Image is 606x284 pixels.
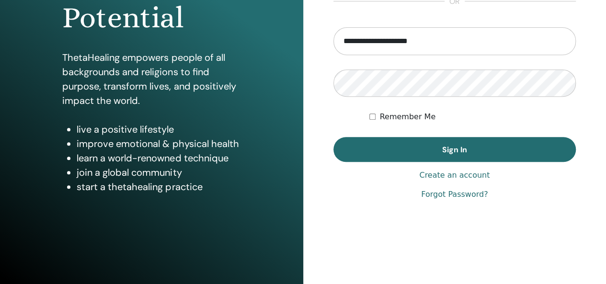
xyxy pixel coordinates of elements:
[77,165,240,180] li: join a global community
[421,189,488,200] a: Forgot Password?
[333,137,576,162] button: Sign In
[62,50,240,108] p: ThetaHealing empowers people of all backgrounds and religions to find purpose, transform lives, a...
[77,180,240,194] li: start a thetahealing practice
[379,111,435,123] label: Remember Me
[77,136,240,151] li: improve emotional & physical health
[369,111,576,123] div: Keep me authenticated indefinitely or until I manually logout
[77,151,240,165] li: learn a world-renowned technique
[442,145,467,155] span: Sign In
[419,170,490,181] a: Create an account
[77,122,240,136] li: live a positive lifestyle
